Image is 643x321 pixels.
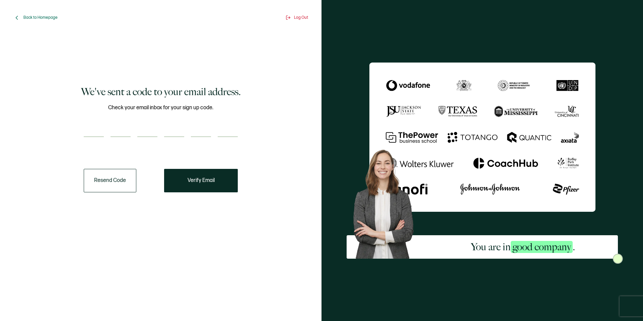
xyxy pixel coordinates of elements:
[188,178,215,183] span: Verify Email
[23,15,58,20] span: Back to Homepage
[81,85,241,99] h1: We've sent a code to your email address.
[164,169,238,192] button: Verify Email
[347,144,428,258] img: Sertifier Signup - You are in <span class="strong-h">good company</span>. Hero
[84,169,136,192] button: Resend Code
[108,104,213,112] span: Check your email inbox for your sign up code.
[613,254,623,264] img: Sertifier Signup
[369,62,595,211] img: Sertifier We've sent a code to your email address.
[511,241,573,253] span: good company
[471,240,575,254] h2: You are in .
[294,15,308,20] span: Log Out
